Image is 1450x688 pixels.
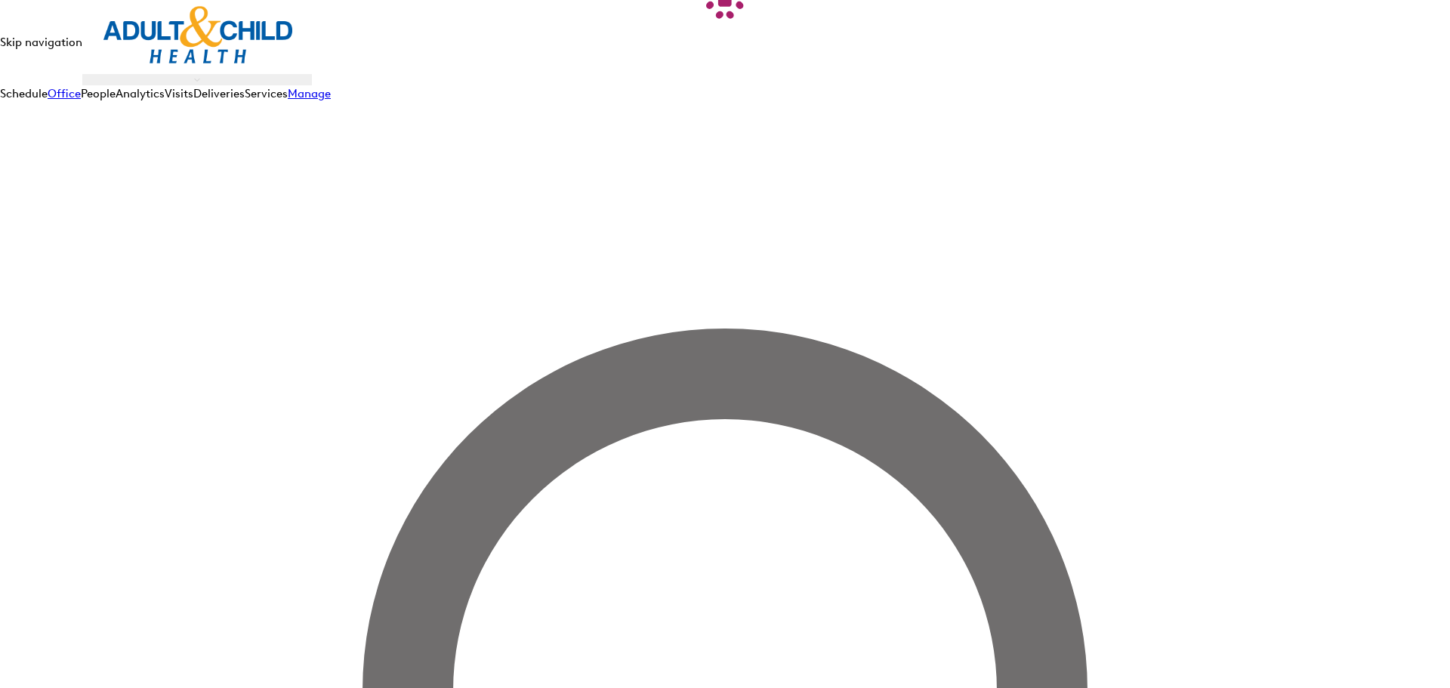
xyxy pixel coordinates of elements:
a: Manage [288,87,331,100]
a: Services [245,87,288,100]
a: People [81,87,116,100]
a: Office [48,87,81,100]
a: Deliveries [193,87,245,100]
a: Analytics [116,87,165,100]
a: Visits [165,87,193,100]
